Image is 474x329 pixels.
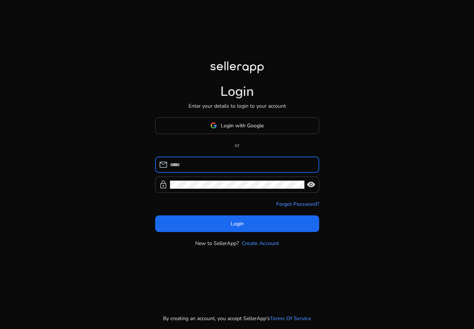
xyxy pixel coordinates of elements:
button: Login with Google [155,117,319,134]
span: visibility [307,180,316,189]
span: lock [159,180,168,189]
span: Login [231,220,244,228]
button: Login [155,215,319,232]
p: Enter your details to login to your account [188,102,286,110]
a: Forgot Password? [276,200,319,208]
p: or [155,141,319,149]
img: google-logo.svg [210,122,217,129]
a: Create Account [242,239,279,247]
a: Terms Of Service [270,315,311,322]
p: New to SellerApp? [195,239,239,247]
span: mail [159,160,168,169]
h1: Login [220,84,254,100]
span: Login with Google [221,122,264,130]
